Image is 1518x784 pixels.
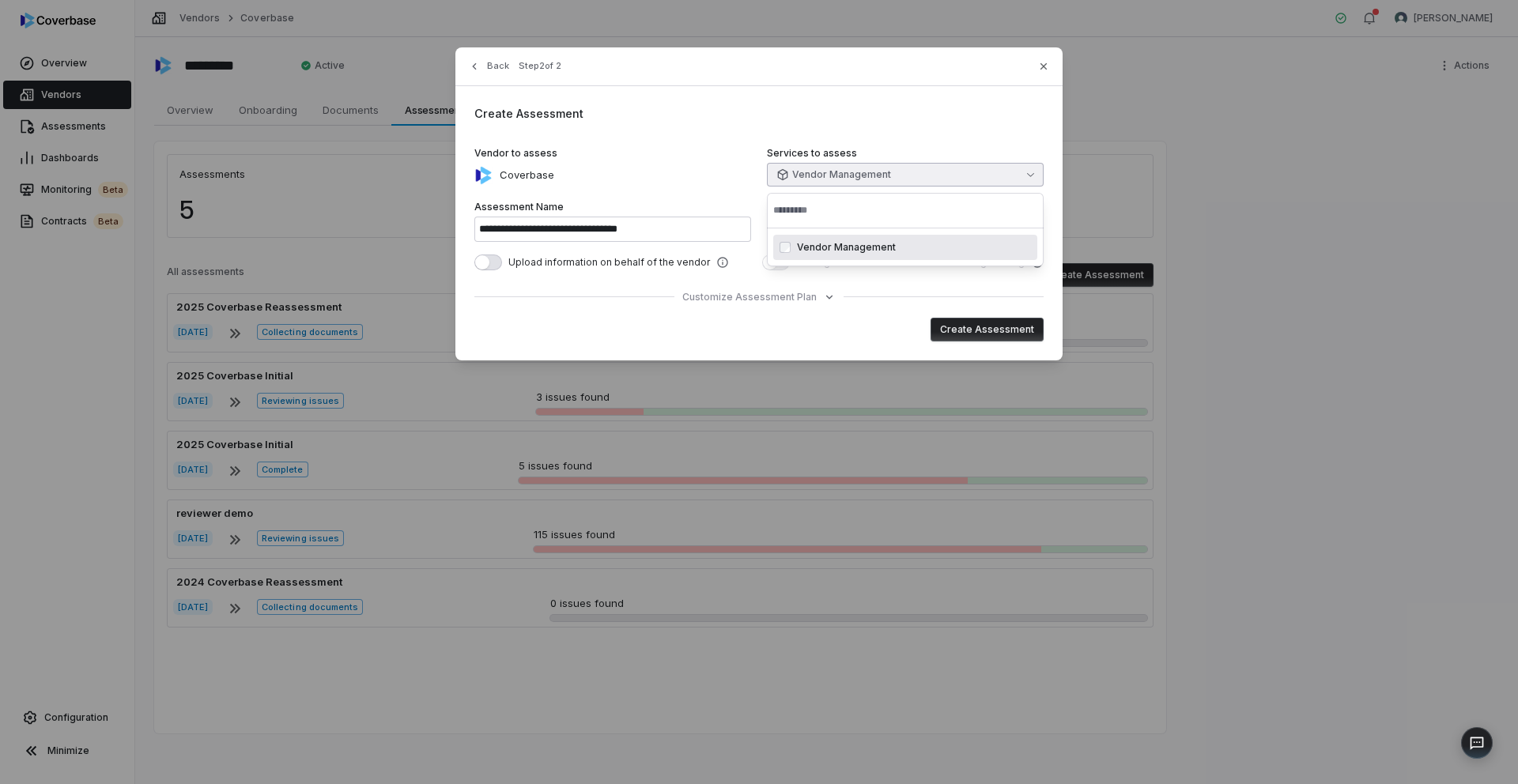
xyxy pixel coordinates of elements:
[931,318,1044,341] button: Create Assessment
[682,291,817,303] span: Customize Assessment Plan
[474,201,751,213] label: Assessment Name
[797,241,896,254] span: Vendor Management
[792,168,891,181] span: Vendor Management
[682,291,836,303] button: Customize Assessment Plan
[767,147,1044,160] label: Services to assess
[474,147,557,160] span: Vendor to assess
[474,107,583,120] span: Create Assessment
[767,228,1044,266] div: Suggestions
[508,256,710,269] span: Upload information on behalf of the vendor
[519,60,561,72] span: Step 2 of 2
[463,52,514,81] button: Back
[493,168,554,183] p: Coverbase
